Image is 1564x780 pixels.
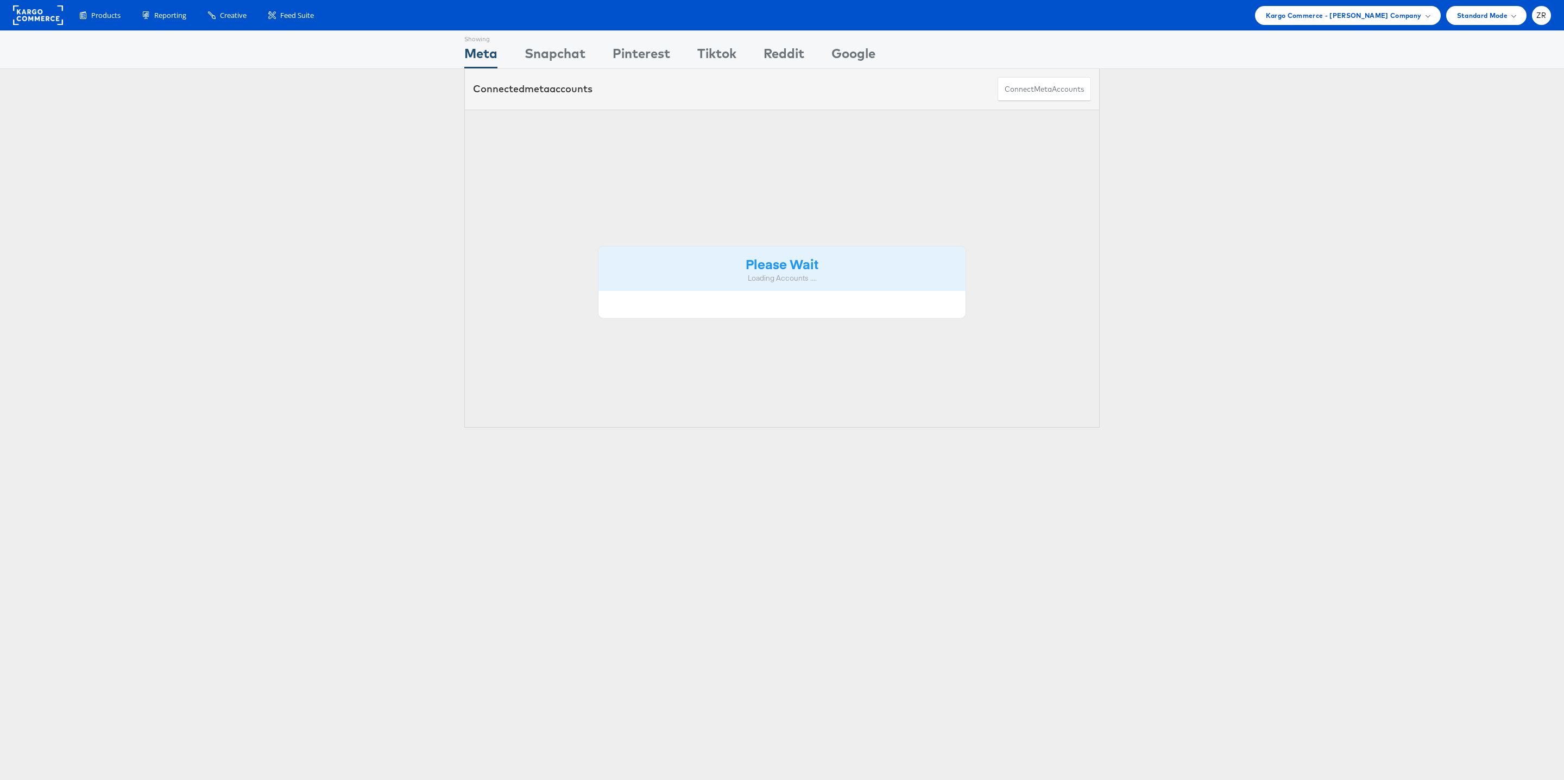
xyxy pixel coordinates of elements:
[1536,12,1547,19] span: ZR
[464,31,497,44] div: Showing
[220,10,247,21] span: Creative
[91,10,121,21] span: Products
[764,44,804,68] div: Reddit
[998,77,1091,102] button: ConnectmetaAccounts
[525,44,585,68] div: Snapchat
[464,44,497,68] div: Meta
[746,255,818,272] strong: Please Wait
[613,44,670,68] div: Pinterest
[280,10,314,21] span: Feed Suite
[473,82,592,96] div: Connected accounts
[1266,10,1422,21] span: Kargo Commerce - [PERSON_NAME] Company
[1034,84,1052,94] span: meta
[607,273,957,283] div: Loading Accounts ....
[831,44,875,68] div: Google
[525,83,550,95] span: meta
[697,44,736,68] div: Tiktok
[1457,10,1508,21] span: Standard Mode
[154,10,186,21] span: Reporting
